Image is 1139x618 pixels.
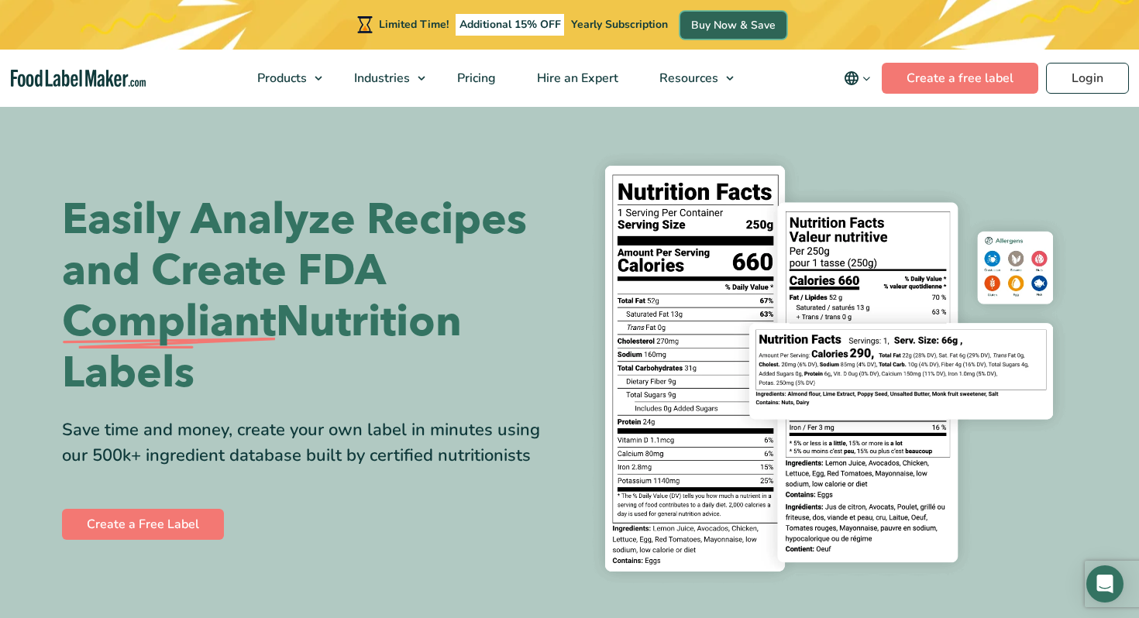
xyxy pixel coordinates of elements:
span: Resources [655,70,720,87]
span: Compliant [62,297,276,348]
a: Pricing [437,50,513,107]
span: Pricing [453,70,497,87]
a: Food Label Maker homepage [11,70,146,88]
span: Products [253,70,308,87]
a: Resources [639,50,742,107]
div: Save time and money, create your own label in minutes using our 500k+ ingredient database built b... [62,417,558,469]
a: Industries [334,50,433,107]
button: Change language [833,63,882,94]
div: Open Intercom Messenger [1086,565,1124,603]
a: Buy Now & Save [680,12,786,39]
span: Industries [349,70,411,87]
h1: Easily Analyze Recipes and Create FDA Nutrition Labels [62,194,558,399]
a: Create a Free Label [62,509,224,540]
span: Yearly Subscription [571,17,668,32]
a: Create a free label [882,63,1038,94]
span: Limited Time! [379,17,449,32]
a: Hire an Expert [517,50,635,107]
a: Products [237,50,330,107]
span: Hire an Expert [532,70,620,87]
span: Additional 15% OFF [456,14,565,36]
a: Login [1046,63,1129,94]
